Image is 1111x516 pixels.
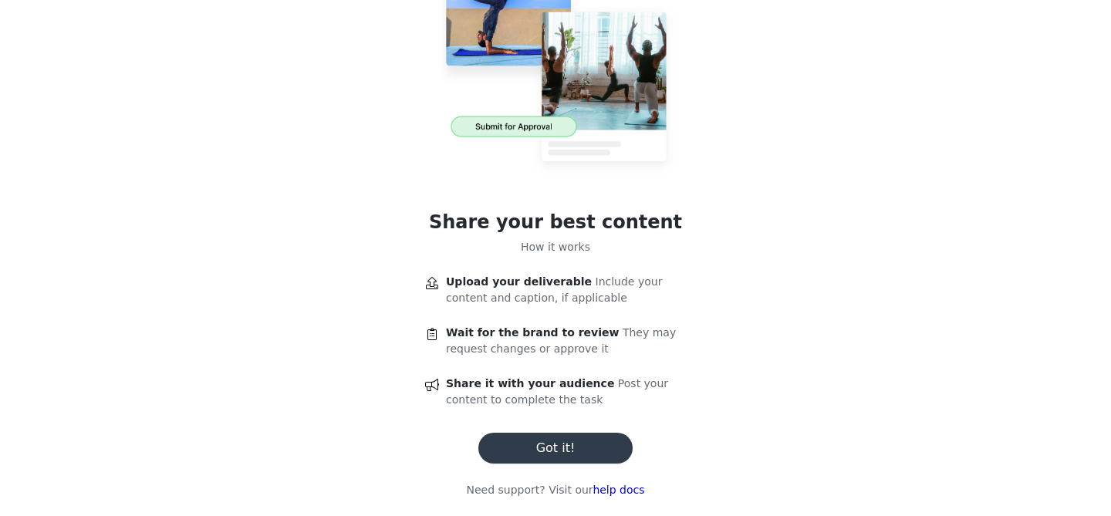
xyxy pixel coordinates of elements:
span: Include your content and caption, if applicable [446,275,662,304]
button: Got it! [478,433,633,464]
span: They may request changes or approve it [446,326,676,355]
span: Post your content to complete the task [446,377,668,406]
p: How it works [521,239,590,255]
span: Share it with your audience [446,377,614,390]
p: Need support? Visit our [466,482,644,498]
h1: Share your best content [429,208,682,236]
span: Upload your deliverable [446,275,592,288]
span: Wait for the brand to review [446,326,619,339]
a: help docs [593,484,644,496]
